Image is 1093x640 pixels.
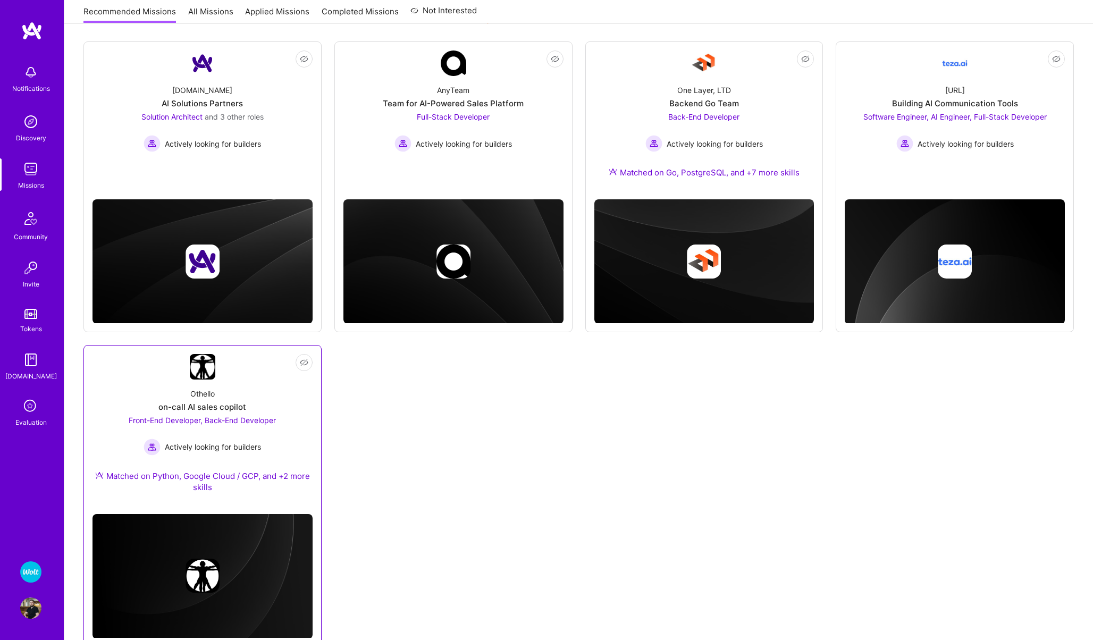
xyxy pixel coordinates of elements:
[141,112,203,121] span: Solution Architect
[23,279,39,290] div: Invite
[845,199,1065,324] img: cover
[383,98,524,109] div: Team for AI-Powered Sales Platform
[436,245,470,279] img: Company logo
[20,111,41,132] img: discovery
[945,85,965,96] div: [URL]
[18,561,44,583] a: Wolt - Fintech: Payments Expansion Team
[144,439,161,456] img: Actively looking for builders
[165,441,261,452] span: Actively looking for builders
[863,112,1047,121] span: Software Engineer, AI Engineer, Full-Stack Developer
[417,112,490,121] span: Full-Stack Developer
[190,50,215,76] img: Company Logo
[343,199,564,324] img: cover
[20,62,41,83] img: bell
[691,50,717,76] img: Company Logo
[93,199,313,324] img: cover
[205,112,264,121] span: and 3 other roles
[24,309,37,319] img: tokens
[93,470,313,493] div: Matched on Python, Google Cloud / GCP, and +2 more skills
[158,401,246,412] div: on-call AI sales copilot
[186,245,220,279] img: Company logo
[14,231,48,242] div: Community
[20,597,41,619] img: User Avatar
[1052,55,1061,63] i: icon EyeClosed
[416,138,512,149] span: Actively looking for builders
[95,471,104,479] img: Ateam Purple Icon
[677,85,731,96] div: One Layer, LTD
[300,55,308,63] i: icon EyeClosed
[93,514,313,639] img: cover
[594,199,814,324] img: cover
[609,167,800,178] div: Matched on Go, PostgreSQL, and +7 more skills
[18,597,44,619] a: User Avatar
[129,416,276,425] span: Front-End Developer, Back-End Developer
[394,135,411,152] img: Actively looking for builders
[938,245,972,279] img: Company logo
[245,6,309,23] a: Applied Missions
[144,135,161,152] img: Actively looking for builders
[410,4,477,23] a: Not Interested
[83,6,176,23] a: Recommended Missions
[18,206,44,231] img: Community
[21,397,41,417] i: icon SelectionTeam
[165,138,261,149] span: Actively looking for builders
[20,257,41,279] img: Invite
[668,112,739,121] span: Back-End Developer
[93,354,313,506] a: Company LogoOthelloon-call AI sales copilotFront-End Developer, Back-End Developer Actively looki...
[186,559,220,593] img: Company logo
[441,50,466,76] img: Company Logo
[942,50,968,76] img: Company Logo
[162,98,243,109] div: AI Solutions Partners
[437,85,469,96] div: AnyTeam
[15,417,47,428] div: Evaluation
[669,98,739,109] div: Backend Go Team
[896,135,913,152] img: Actively looking for builders
[322,6,399,23] a: Completed Missions
[300,358,308,367] i: icon EyeClosed
[551,55,559,63] i: icon EyeClosed
[667,138,763,149] span: Actively looking for builders
[18,180,44,191] div: Missions
[190,354,215,380] img: Company Logo
[188,6,233,23] a: All Missions
[845,50,1065,182] a: Company Logo[URL]Building AI Communication ToolsSoftware Engineer, AI Engineer, Full-Stack Develo...
[20,349,41,370] img: guide book
[93,50,313,182] a: Company Logo[DOMAIN_NAME]AI Solutions PartnersSolution Architect and 3 other rolesActively lookin...
[801,55,810,63] i: icon EyeClosed
[687,245,721,279] img: Company logo
[5,370,57,382] div: [DOMAIN_NAME]
[20,561,41,583] img: Wolt - Fintech: Payments Expansion Team
[190,388,215,399] div: Othello
[172,85,232,96] div: [DOMAIN_NAME]
[645,135,662,152] img: Actively looking for builders
[20,323,42,334] div: Tokens
[918,138,1014,149] span: Actively looking for builders
[594,50,814,191] a: Company LogoOne Layer, LTDBackend Go TeamBack-End Developer Actively looking for buildersActively...
[609,167,617,176] img: Ateam Purple Icon
[343,50,564,182] a: Company LogoAnyTeamTeam for AI-Powered Sales PlatformFull-Stack Developer Actively looking for bu...
[16,132,46,144] div: Discovery
[21,21,43,40] img: logo
[20,158,41,180] img: teamwork
[12,83,50,94] div: Notifications
[892,98,1018,109] div: Building AI Communication Tools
